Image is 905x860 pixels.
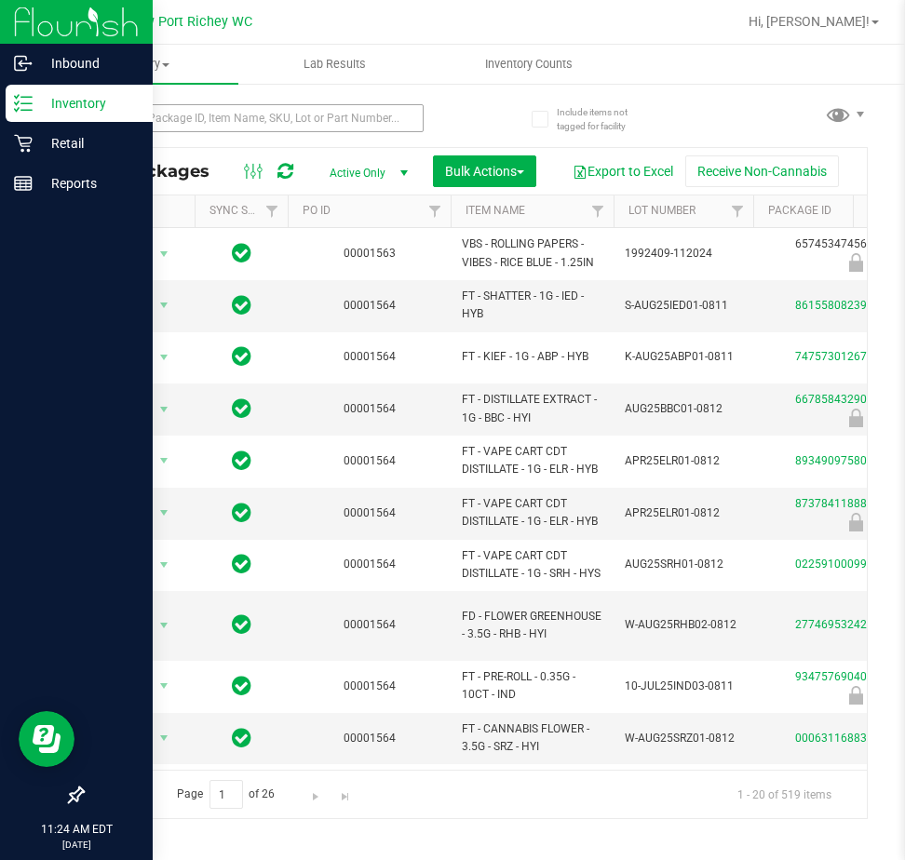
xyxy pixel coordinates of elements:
span: Include items not tagged for facility [557,105,650,133]
a: 00001563 [344,247,396,260]
span: In Sync [232,673,251,699]
span: In Sync [232,611,251,638]
a: 00001564 [344,679,396,692]
a: 7475730126716113 [795,350,899,363]
a: Go to the last page [331,780,358,805]
span: In Sync [232,292,251,318]
span: In Sync [232,551,251,577]
p: 11:24 AM EDT [8,821,144,838]
p: Reports [33,172,144,195]
input: 1 [209,780,243,809]
a: PO ID [303,204,331,217]
a: 00001564 [344,299,396,312]
inline-svg: Inventory [14,94,33,113]
a: 8615580823923398 [795,299,899,312]
button: Export to Excel [561,155,685,187]
a: 0225910009903719 [795,558,899,571]
span: All Packages [97,161,228,181]
span: FT - CANNABIS FLOWER - 3.5G - SRZ - HYI [462,720,602,756]
span: AUG25BBC01-0812 [625,400,742,418]
inline-svg: Retail [14,134,33,153]
span: select [153,241,176,267]
span: select [153,552,176,578]
span: FT - VAPE CART CDT DISTILLATE - 1G - ELR - HYB [462,443,602,478]
button: Receive Non-Cannabis [685,155,839,187]
a: Go to the next page [303,780,330,805]
p: [DATE] [8,838,144,852]
button: Bulk Actions [433,155,536,187]
span: In Sync [232,725,251,751]
span: In Sync [232,448,251,474]
a: Lot Number [628,204,696,217]
span: select [153,396,176,423]
a: Package ID [768,204,831,217]
a: Filter [420,195,451,227]
span: APR25ELR01-0812 [625,452,742,470]
span: Bulk Actions [445,164,524,179]
a: Filter [257,195,288,227]
span: Hi, [PERSON_NAME]! [749,14,870,29]
inline-svg: Inbound [14,54,33,73]
span: 1 - 20 of 519 items [723,780,846,808]
span: 10-JUL25IND03-0811 [625,678,742,695]
span: select [153,500,176,526]
a: 00001564 [344,402,396,415]
span: select [153,344,176,370]
span: S-AUG25IED01-0811 [625,297,742,315]
a: 00001564 [344,558,396,571]
span: VBS - ROLLING PAPERS - VIBES - RICE BLUE - 1.25IN [462,235,602,271]
span: select [153,612,176,638]
span: select [153,448,176,474]
span: 1992409-112024 [625,245,742,262]
a: Lab Results [238,45,432,84]
span: AUG25SRH01-0812 [625,556,742,573]
iframe: Resource center [19,711,74,767]
a: 0006311688383382 [795,732,899,745]
span: select [153,292,176,318]
a: Item Name [466,204,525,217]
a: 00001564 [344,732,396,745]
span: In Sync [232,240,251,266]
span: Lab Results [278,56,391,73]
span: In Sync [232,500,251,526]
a: 8737841188897887 [795,497,899,510]
span: FT - SHATTER - 1G - IED - HYB [462,288,602,323]
a: Sync Status [209,204,281,217]
a: 00001564 [344,350,396,363]
span: In Sync [232,343,251,370]
input: Search Package ID, Item Name, SKU, Lot or Part Number... [82,104,424,132]
span: APR25ELR01-0812 [625,504,742,522]
span: K-AUG25ABP01-0811 [625,348,742,366]
a: 00001564 [344,618,396,631]
p: Retail [33,132,144,155]
a: Filter [583,195,614,227]
span: Inventory Counts [460,56,598,73]
span: FD - FLOWER GREENHOUSE - 3.5G - RHB - HYI [462,608,602,643]
a: 00001564 [344,506,396,519]
a: 2774695324298654 [795,618,899,631]
a: 6678584329082842 [795,393,899,406]
span: select [153,673,176,699]
span: FT - VAPE CART CDT DISTILLATE - 1G - SRH - HYS [462,547,602,583]
a: 8934909758043251 [795,454,899,467]
span: Page of 26 [161,780,290,809]
a: Filter [723,195,753,227]
p: Inventory [33,92,144,114]
span: New Port Richey WC [128,14,252,30]
span: FT - DISTILLATE EXTRACT - 1G - BBC - HYI [462,391,602,426]
span: FT - KIEF - 1G - ABP - HYB [462,348,602,366]
a: Inventory Counts [432,45,626,84]
span: FT - VAPE CART CDT DISTILLATE - 1G - ELR - HYB [462,495,602,531]
span: FT - PRE-ROLL - 0.35G - 10CT - IND [462,668,602,704]
a: 9347576904082152 [795,670,899,683]
p: Inbound [33,52,144,74]
span: W-AUG25RHB02-0812 [625,616,742,634]
span: select [153,725,176,751]
a: 00001564 [344,454,396,467]
inline-svg: Reports [14,174,33,193]
span: W-AUG25SRZ01-0812 [625,730,742,747]
span: In Sync [232,396,251,422]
